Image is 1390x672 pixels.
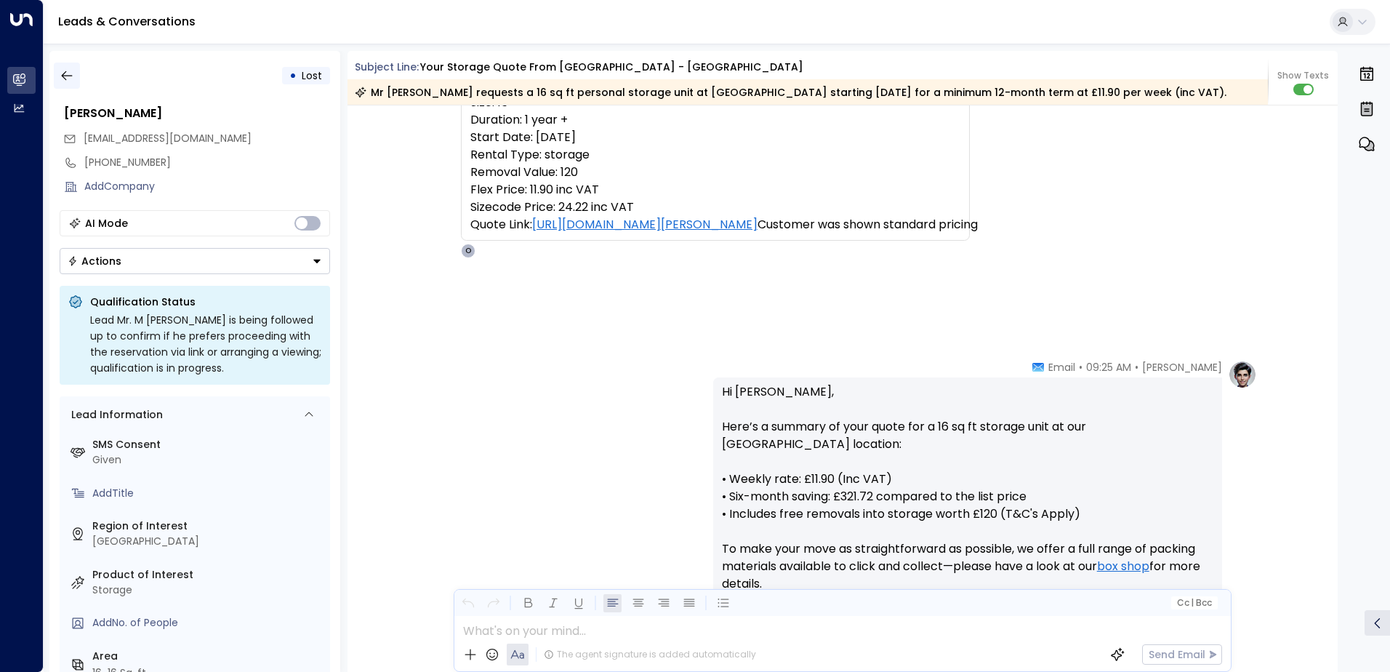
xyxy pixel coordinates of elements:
p: Qualification Status [90,295,321,309]
div: Button group with a nested menu [60,248,330,274]
div: Storage [92,583,324,598]
span: Show Texts [1277,69,1329,82]
span: Cc Bcc [1176,598,1211,608]
div: [GEOGRAPHIC_DATA] [92,534,324,549]
div: • [289,63,297,89]
span: Lost [302,68,322,83]
div: Actions [68,255,121,268]
span: Email [1048,360,1075,375]
div: AddTitle [92,486,324,501]
div: [PERSON_NAME] [64,105,330,122]
div: AddCompany [84,179,330,194]
div: Given [92,452,324,468]
label: Area [92,649,324,664]
img: profile-logo.png [1228,360,1257,389]
span: • [1135,360,1138,375]
span: • [1079,360,1082,375]
div: Lead Mr. M [PERSON_NAME] is being followed up to confirm if he prefers proceeding with the reserv... [90,312,321,376]
label: Region of Interest [92,519,324,534]
a: box shop [1097,558,1149,575]
span: m.ilyas71@ymail.com [84,131,252,146]
a: [URL][DOMAIN_NAME][PERSON_NAME] [532,216,758,233]
span: | [1191,598,1194,608]
div: O [461,244,475,258]
a: Leads & Conversations [58,13,196,30]
button: Redo [484,594,502,612]
button: Cc|Bcc [1170,596,1217,610]
div: [PHONE_NUMBER] [84,155,330,170]
span: [PERSON_NAME] [1142,360,1222,375]
div: Mr [PERSON_NAME] requests a 16 sq ft personal storage unit at [GEOGRAPHIC_DATA] starting [DATE] f... [355,85,1226,100]
div: The agent signature is added automatically [544,648,756,661]
label: Product of Interest [92,567,324,583]
span: 09:25 AM [1086,360,1131,375]
button: Actions [60,248,330,274]
div: Lead Information [66,407,163,423]
div: AI Mode [85,216,128,231]
div: AddNo. of People [92,615,324,631]
label: SMS Consent [92,437,324,452]
span: [EMAIL_ADDRESS][DOMAIN_NAME] [84,131,252,145]
span: Subject Line: [355,60,419,74]
button: Undo [459,594,477,612]
div: Your storage quote from [GEOGRAPHIC_DATA] - [GEOGRAPHIC_DATA] [420,60,803,75]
